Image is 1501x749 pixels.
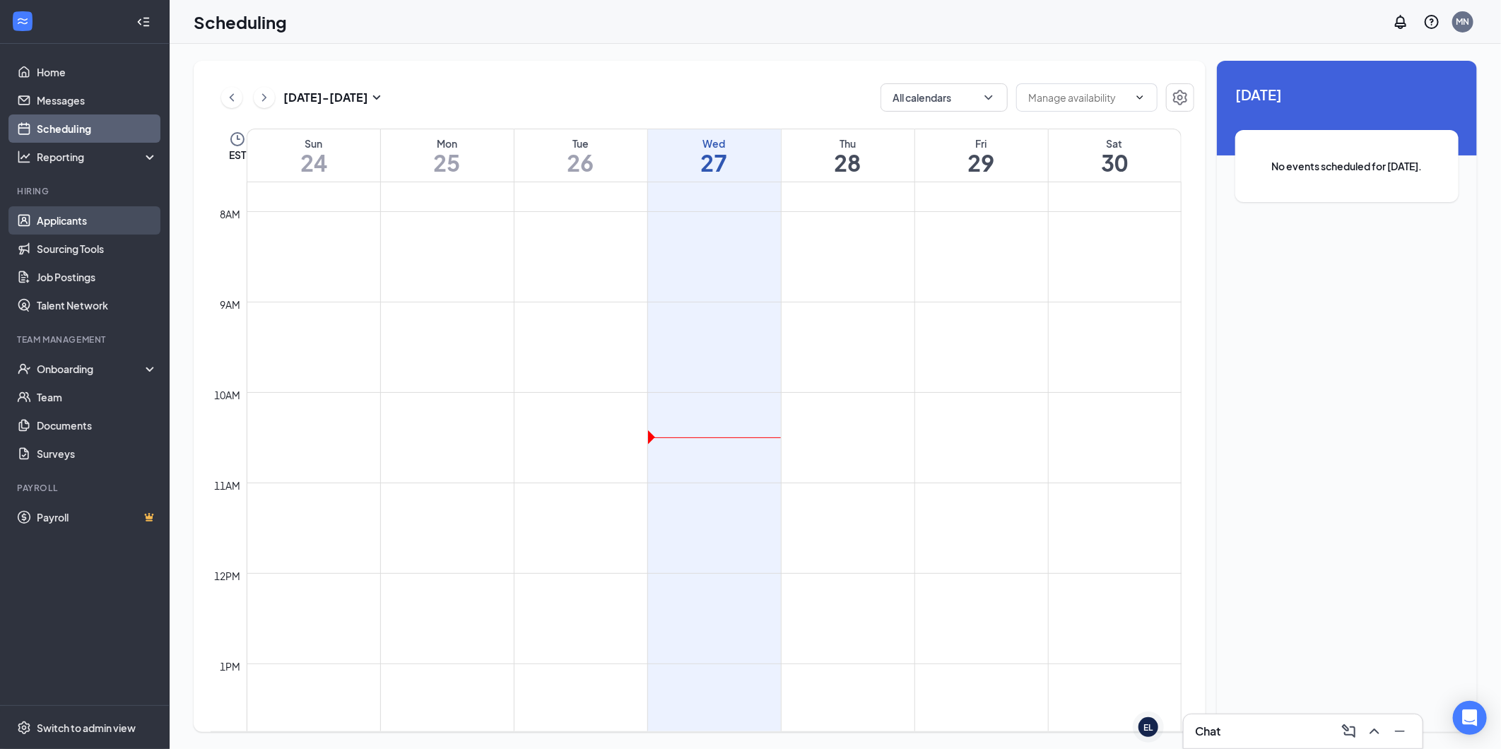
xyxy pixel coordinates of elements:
span: No events scheduled for [DATE]. [1264,158,1430,174]
svg: ChevronDown [982,90,996,105]
a: Documents [37,411,158,440]
a: Team [37,383,158,411]
button: Minimize [1389,720,1411,743]
h1: 24 [247,151,380,175]
button: ComposeMessage [1338,720,1360,743]
svg: Settings [1172,89,1189,106]
div: 11am [212,478,244,493]
a: Applicants [37,206,158,235]
a: Sourcing Tools [37,235,158,263]
a: August 25, 2025 [381,129,514,182]
div: MN [1456,16,1470,28]
svg: ChevronRight [257,89,271,106]
div: 1pm [218,659,244,674]
svg: SmallChevronDown [368,89,385,106]
svg: ChevronDown [1134,92,1146,103]
div: 9am [218,297,244,312]
div: Team Management [17,334,155,346]
svg: Analysis [17,150,31,164]
a: August 26, 2025 [514,129,647,182]
svg: ChevronLeft [225,89,239,106]
div: Wed [648,136,781,151]
div: 8am [218,206,244,222]
h1: Scheduling [194,10,287,34]
div: Reporting [37,150,158,164]
svg: UserCheck [17,362,31,376]
button: ChevronUp [1363,720,1386,743]
a: PayrollCrown [37,503,158,531]
svg: ChevronUp [1366,723,1383,740]
div: Switch to admin view [37,721,136,735]
a: August 29, 2025 [915,129,1048,182]
div: Mon [381,136,514,151]
div: Onboarding [37,362,146,376]
svg: Settings [17,721,31,735]
a: Talent Network [37,291,158,319]
a: August 28, 2025 [782,129,914,182]
a: Job Postings [37,263,158,291]
svg: Minimize [1391,723,1408,740]
div: 10am [212,387,244,403]
div: EL [1144,721,1153,733]
button: ChevronLeft [221,87,242,108]
a: Scheduling [37,114,158,143]
div: Sat [1049,136,1182,151]
button: All calendarsChevronDown [881,83,1008,112]
button: Settings [1166,83,1194,112]
svg: WorkstreamLogo [16,14,30,28]
h1: 25 [381,151,514,175]
h1: 29 [915,151,1048,175]
h1: 30 [1049,151,1182,175]
h1: 26 [514,151,647,175]
button: ChevronRight [254,87,275,108]
div: Hiring [17,185,155,197]
div: Sun [247,136,380,151]
svg: ComposeMessage [1341,723,1358,740]
a: Home [37,58,158,86]
h3: Chat [1195,724,1220,739]
svg: Collapse [136,15,151,29]
a: August 24, 2025 [247,129,380,182]
h3: [DATE] - [DATE] [283,90,368,105]
a: August 30, 2025 [1049,129,1182,182]
input: Manage availability [1028,90,1129,105]
h1: 27 [648,151,781,175]
svg: Notifications [1392,13,1409,30]
div: Open Intercom Messenger [1453,701,1487,735]
a: Surveys [37,440,158,468]
span: [DATE] [1235,83,1459,105]
svg: QuestionInfo [1423,13,1440,30]
div: Fri [915,136,1048,151]
div: Tue [514,136,647,151]
a: August 27, 2025 [648,129,781,182]
svg: Clock [229,131,246,148]
div: Payroll [17,482,155,494]
span: EST [229,148,246,162]
h1: 28 [782,151,914,175]
a: Messages [37,86,158,114]
div: 12pm [212,568,244,584]
div: Thu [782,136,914,151]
